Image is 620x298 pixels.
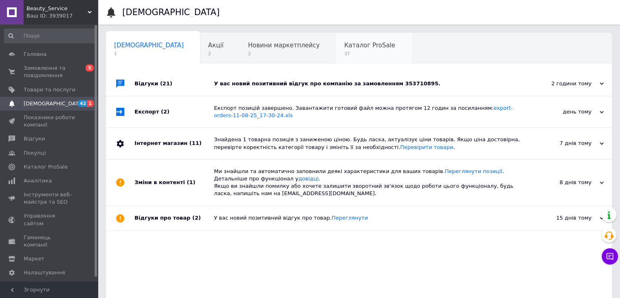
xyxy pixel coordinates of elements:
span: (11) [189,140,201,146]
span: 5 [86,64,94,71]
div: Експорт позицій завершено. Завантажити готовий файл можна протягом 12 годин за посиланням: [214,105,522,119]
a: Перевірити товари [400,144,453,150]
span: Показники роботи компанії [24,114,75,129]
div: Ваш ID: 3939017 [26,12,98,20]
span: Аналітика [24,177,52,185]
div: Ми знайшли та автоматично заповнили деякі характеристики для ваших товарів. . Детальніше про функ... [214,168,522,198]
button: Чат з покупцем [602,248,618,265]
span: Каталог ProSale [24,163,68,171]
span: Замовлення та повідомлення [24,64,75,79]
span: Інструменти веб-майстра та SEO [24,191,75,206]
input: Пошук [4,29,96,43]
span: (2) [161,109,170,115]
span: Товари та послуги [24,86,75,93]
span: Новини маркетплейсу [248,42,320,49]
div: Зміни в контенті [135,160,214,206]
a: Переглянути [331,215,368,221]
span: 2 [248,51,320,57]
span: 42 [78,100,87,107]
span: 1 [87,100,94,107]
span: Покупці [24,149,46,157]
span: 2 [208,51,224,57]
span: Акції [208,42,224,49]
span: Маркет [24,255,44,262]
span: (2) [192,215,201,221]
div: У вас новий позитивний відгук про компанію за замовленням 353710895. [214,80,522,87]
span: 1 [114,51,184,57]
span: [DEMOGRAPHIC_DATA] [114,42,184,49]
div: Інтернет магазин [135,128,214,159]
div: Відгуки [135,71,214,96]
span: [DEMOGRAPHIC_DATA] [24,100,84,107]
span: (21) [160,80,172,87]
div: день тому [522,108,604,116]
div: У вас новий позитивний відгук про товар. [214,214,522,222]
div: Експорт [135,96,214,127]
span: Відгуки [24,135,45,142]
div: 7 днів тому [522,140,604,147]
span: (1) [187,179,195,185]
span: Головна [24,51,46,58]
div: 8 днів тому [522,179,604,186]
span: 37 [344,51,395,57]
h1: [DEMOGRAPHIC_DATA] [122,7,220,17]
span: Управління сайтом [24,212,75,227]
span: Beauty_Service [26,5,88,12]
span: Каталог ProSale [344,42,395,49]
div: Відгуки про товар [135,206,214,231]
span: Гаманець компанії [24,234,75,249]
span: Налаштування [24,269,65,276]
div: 15 днів тому [522,214,604,222]
a: Переглянути позиції [445,168,502,174]
a: довідці [298,176,319,182]
div: Знайдена 1 товарна позиція з заниженою ціною. Будь ласка, актуалізує ціни товарів. Якщо ціна дост... [214,136,522,151]
a: export-orders-11-08-25_17-30-24.xls [214,105,513,118]
div: 2 години тому [522,80,604,87]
